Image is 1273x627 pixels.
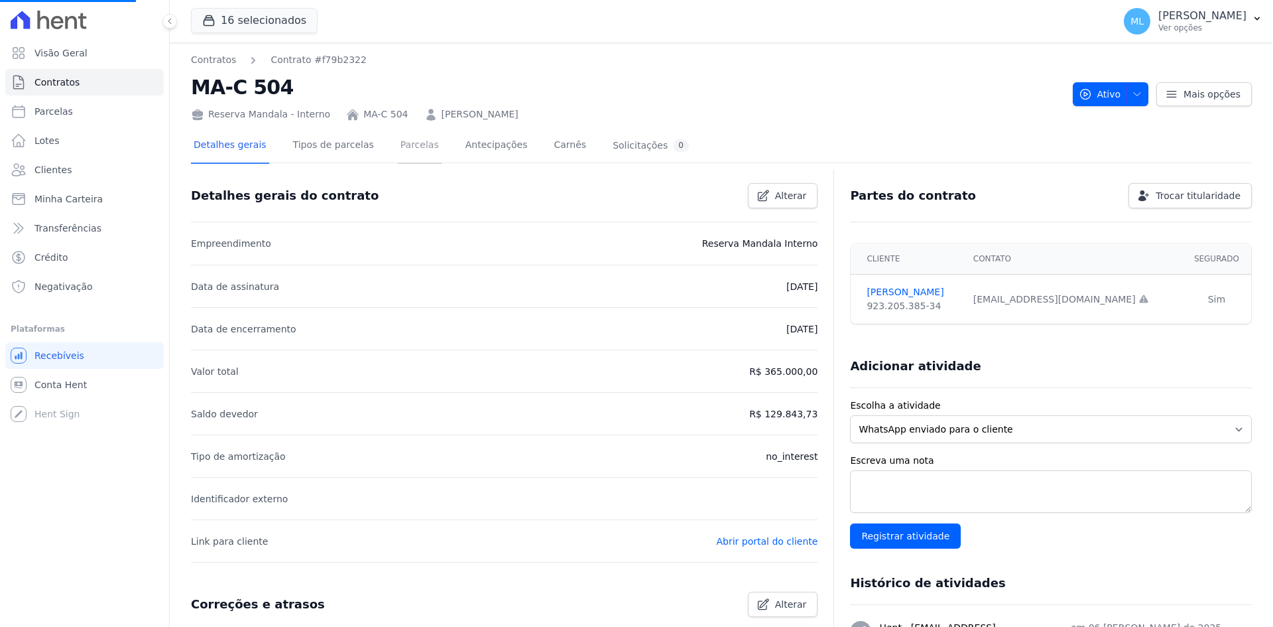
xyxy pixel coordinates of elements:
nav: Breadcrumb [191,53,367,67]
span: Negativação [34,280,93,293]
p: [DATE] [786,321,818,337]
div: Plataformas [11,321,158,337]
a: Antecipações [463,129,530,164]
h3: Correções e atrasos [191,596,325,612]
a: Solicitações0 [610,129,692,164]
p: Empreendimento [191,236,271,251]
p: Tipo de amortização [191,449,286,464]
p: no_interest [766,449,818,464]
span: Alterar [775,598,807,611]
a: Recebíveis [5,342,164,369]
th: Segurado [1182,244,1251,275]
div: [EMAIL_ADDRESS][DOMAIN_NAME] [973,293,1174,307]
a: Carnês [551,129,589,164]
a: Lotes [5,127,164,154]
th: Cliente [851,244,965,275]
p: Identificador externo [191,491,288,507]
a: Parcelas [398,129,442,164]
label: Escreva uma nota [850,454,1252,468]
p: Valor total [191,364,239,380]
h3: Partes do contrato [850,188,976,204]
nav: Breadcrumb [191,53,1062,67]
a: [PERSON_NAME] [867,285,957,299]
span: Recebíveis [34,349,84,362]
p: Link para cliente [191,533,268,549]
a: Mais opções [1156,82,1252,106]
a: Clientes [5,157,164,183]
a: Negativação [5,273,164,300]
span: Contratos [34,76,80,89]
p: [PERSON_NAME] [1158,9,1246,23]
span: Visão Geral [34,46,88,60]
a: Tipos de parcelas [290,129,377,164]
th: Contato [965,244,1182,275]
span: Lotes [34,134,60,147]
div: 923.205.385-34 [867,299,957,313]
p: [DATE] [786,279,818,295]
a: Contrato #f79b2322 [271,53,367,67]
a: Detalhes gerais [191,129,269,164]
a: Minha Carteira [5,186,164,212]
span: Alterar [775,189,807,202]
a: Crédito [5,244,164,271]
input: Registrar atividade [850,523,961,549]
span: Minha Carteira [34,192,103,206]
a: Visão Geral [5,40,164,66]
div: 0 [673,139,689,152]
a: Abrir portal do cliente [716,536,818,547]
span: Ativo [1079,82,1121,106]
a: [PERSON_NAME] [442,107,518,121]
p: Saldo devedor [191,406,258,422]
span: Transferências [34,222,101,235]
h2: MA-C 504 [191,72,1062,102]
a: Alterar [748,592,818,617]
a: Alterar [748,183,818,208]
p: Data de encerramento [191,321,296,337]
button: Ativo [1073,82,1149,106]
a: Conta Hent [5,372,164,398]
a: MA-C 504 [363,107,408,121]
h3: Adicionar atividade [850,358,981,374]
a: Trocar titularidade [1128,183,1252,208]
a: Contratos [191,53,236,67]
p: Ver opções [1158,23,1246,33]
button: ML [PERSON_NAME] Ver opções [1113,3,1273,40]
div: Solicitações [613,139,689,152]
span: ML [1130,17,1144,26]
label: Escolha a atividade [850,399,1252,413]
span: Mais opções [1183,88,1241,101]
a: Transferências [5,215,164,242]
a: Parcelas [5,98,164,125]
td: Sim [1182,275,1251,324]
a: Contratos [5,69,164,96]
p: R$ 129.843,73 [749,406,818,422]
p: Data de assinatura [191,279,279,295]
p: Reserva Mandala Interno [702,236,818,251]
p: R$ 365.000,00 [749,364,818,380]
span: Trocar titularidade [1156,189,1241,202]
h3: Histórico de atividades [850,575,1005,591]
h3: Detalhes gerais do contrato [191,188,379,204]
span: Clientes [34,163,72,176]
span: Conta Hent [34,378,87,391]
span: Crédito [34,251,68,264]
button: 16 selecionados [191,8,318,33]
div: Reserva Mandala - Interno [191,107,330,121]
span: Parcelas [34,105,73,118]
